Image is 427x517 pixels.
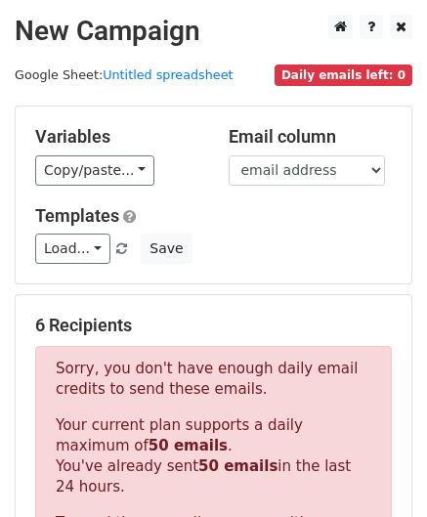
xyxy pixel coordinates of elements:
h5: Email column [229,126,393,148]
a: Untitled spreadsheet [103,67,233,82]
span: Daily emails left: 0 [275,65,412,86]
button: Save [141,234,192,264]
a: Copy/paste... [35,155,154,186]
a: Daily emails left: 0 [275,67,412,82]
a: Templates [35,205,119,226]
h5: 6 Recipients [35,315,392,336]
strong: 50 emails [198,457,278,475]
strong: 50 emails [149,437,228,454]
h5: Variables [35,126,199,148]
p: Sorry, you don't have enough daily email credits to send these emails. [56,359,371,400]
a: Load... [35,234,110,264]
iframe: Chat Widget [329,423,427,517]
h2: New Campaign [15,15,412,48]
small: Google Sheet: [15,67,234,82]
p: Your current plan supports a daily maximum of . You've already sent in the last 24 hours. [56,415,371,497]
